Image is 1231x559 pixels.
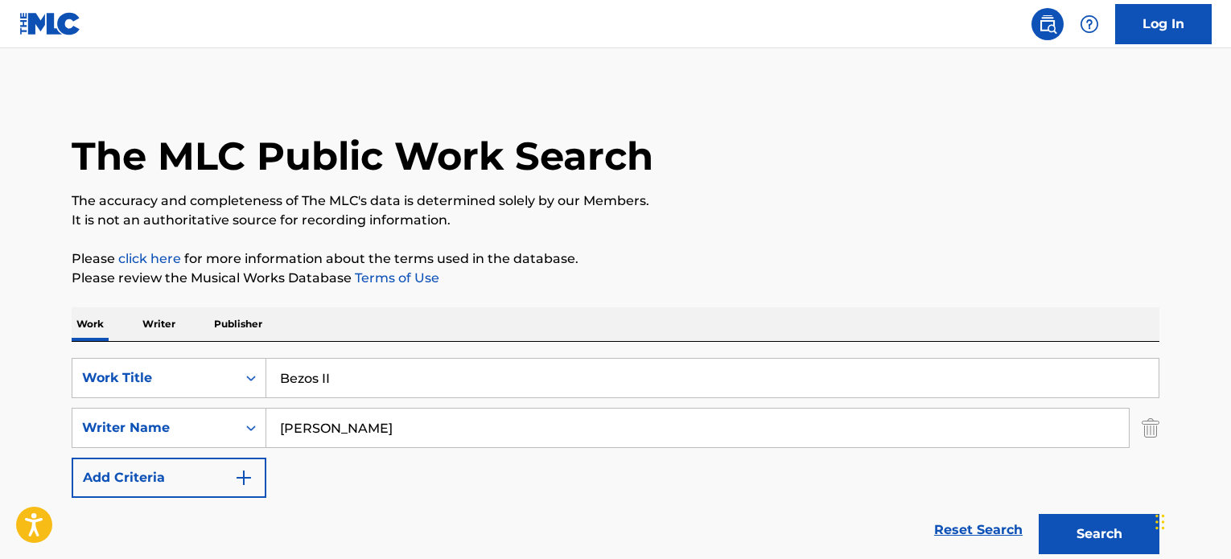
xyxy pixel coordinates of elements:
div: Work Title [82,368,227,388]
a: Log In [1115,4,1212,44]
div: Help [1073,8,1105,40]
button: Add Criteria [72,458,266,498]
div: Writer Name [82,418,227,438]
h1: The MLC Public Work Search [72,132,653,180]
p: Publisher [209,307,267,341]
button: Search [1039,514,1159,554]
p: Writer [138,307,180,341]
img: 9d2ae6d4665cec9f34b9.svg [234,468,253,487]
div: Drag [1155,498,1165,546]
a: Public Search [1031,8,1064,40]
iframe: Chat Widget [1151,482,1231,559]
img: search [1038,14,1057,34]
img: help [1080,14,1099,34]
a: Reset Search [926,512,1031,548]
p: Work [72,307,109,341]
p: Please for more information about the terms used in the database. [72,249,1159,269]
p: The accuracy and completeness of The MLC's data is determined solely by our Members. [72,191,1159,211]
a: Terms of Use [352,270,439,286]
a: click here [118,251,181,266]
p: It is not an authoritative source for recording information. [72,211,1159,230]
p: Please review the Musical Works Database [72,269,1159,288]
img: MLC Logo [19,12,81,35]
img: Delete Criterion [1142,408,1159,448]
